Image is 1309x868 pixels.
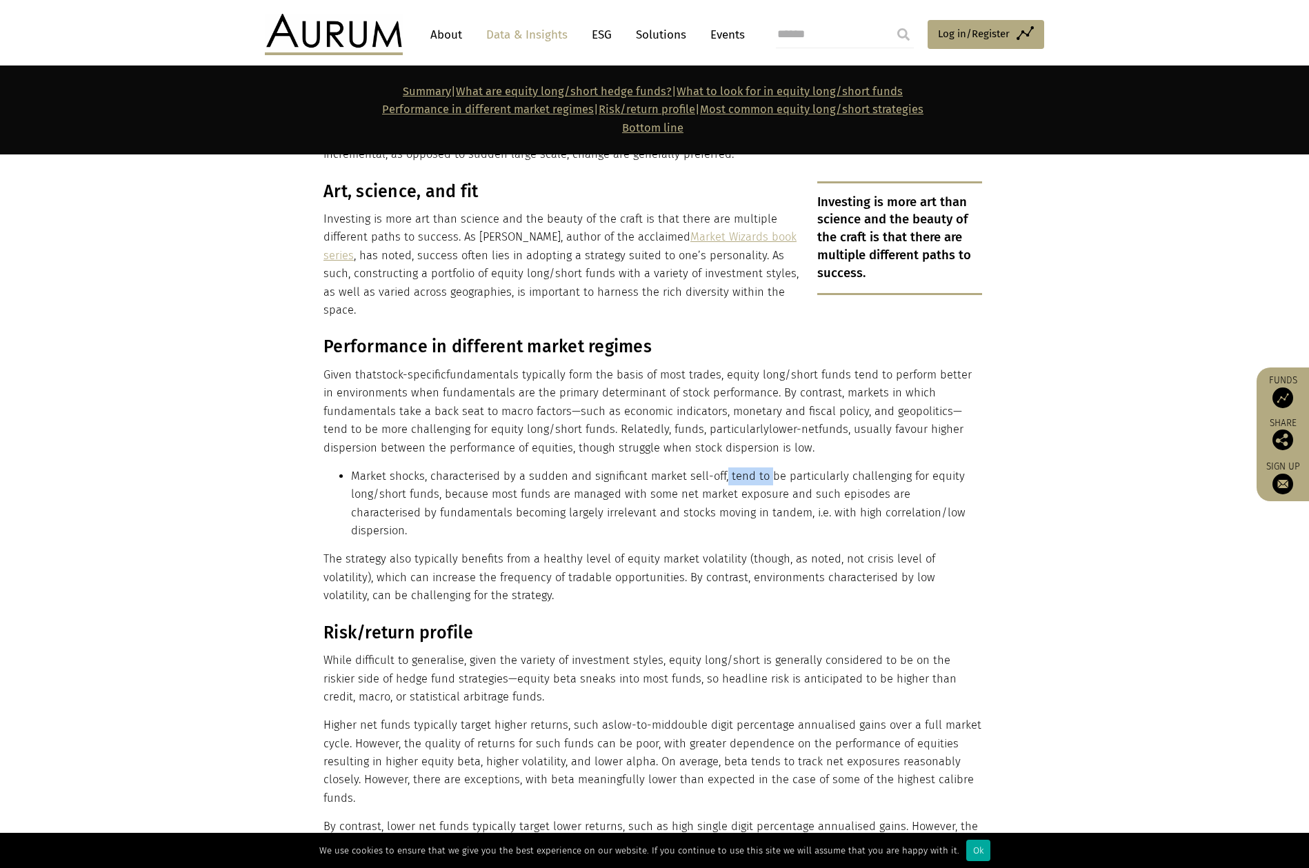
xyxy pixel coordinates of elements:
[323,210,982,319] p: Investing is more art than science and the beauty of the craft is that there are multiple differe...
[769,423,819,436] span: lower-net
[817,181,982,295] p: Investing is more art than science and the beauty of the craft is that there are multiple differe...
[1263,461,1302,494] a: Sign up
[382,103,594,116] a: Performance in different market regimes
[1272,387,1293,408] img: Access Funds
[265,14,403,55] img: Aurum
[382,85,923,134] strong: | | | |
[614,718,671,731] span: low-to-mid
[323,623,982,643] h3: Risk/return profile
[323,366,982,457] p: Given that fundamentals typically form the basis of most trades, equity long/short funds tend to ...
[456,85,672,98] a: What are equity long/short hedge funds?
[585,22,619,48] a: ESG
[323,336,982,357] h3: Performance in different market regimes
[700,103,923,116] a: Most common equity long/short strategies
[377,368,446,381] span: stock-specific
[323,181,982,202] h3: Art, science, and fit
[1272,474,1293,494] img: Sign up to our newsletter
[599,103,695,116] a: Risk/return profile
[1263,418,1302,450] div: Share
[351,467,982,541] li: Market shocks, characterised by a sudden and significant market sell-off, tend to be particularly...
[890,21,917,48] input: Submit
[703,22,745,48] a: Events
[928,20,1044,49] a: Log in/Register
[479,22,574,48] a: Data & Insights
[423,22,469,48] a: About
[629,22,693,48] a: Solutions
[323,716,982,807] p: Higher net funds typically target higher returns, such as double digit percentage annualised gain...
[323,652,982,706] p: While difficult to generalise, given the variety of investment styles, equity long/short is gener...
[403,85,451,98] a: Summary
[966,840,990,861] div: Ok
[323,550,982,605] p: The strategy also typically benefits from a healthy level of equity market volatility (though, as...
[622,121,683,134] a: Bottom line
[1263,374,1302,408] a: Funds
[1272,430,1293,450] img: Share this post
[938,26,1010,42] span: Log in/Register
[677,85,903,98] a: What to look for in equity long/short funds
